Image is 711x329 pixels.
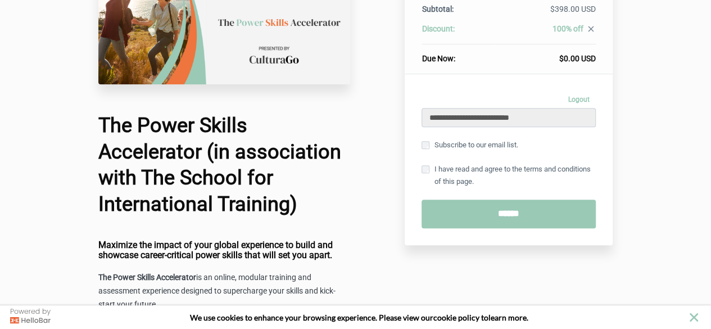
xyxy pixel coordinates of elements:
input: I have read and agree to the terms and conditions of this page. [422,165,429,173]
th: Due Now: [422,44,495,65]
button: close [687,310,701,325]
h4: Maximize the impact of your global experience to build and showcase career-critical power skills ... [98,240,350,260]
th: Discount: [422,23,495,44]
h1: The Power Skills Accelerator (in association with The School for International Training) [98,112,350,218]
span: 100% off [553,24,583,33]
label: Subscribe to our email list. [422,139,518,151]
i: close [586,24,596,34]
strong: to [481,313,488,322]
span: We use cookies to enhance your browsing experience. Please view our [190,313,433,322]
span: $0.00 USD [559,54,596,63]
a: Logout [562,91,596,108]
label: I have read and agree to the terms and conditions of this page. [422,163,596,188]
a: cookie policy [433,313,479,322]
input: Subscribe to our email list. [422,141,429,149]
td: $398.00 USD [495,3,596,23]
span: learn more. [488,313,528,322]
a: close [583,24,596,37]
span: Subtotal: [422,4,453,13]
p: is an online, modular training and assessment experience designed to supercharge your skills and ... [98,271,350,312]
strong: The Power Skills Accelerator [98,273,196,282]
